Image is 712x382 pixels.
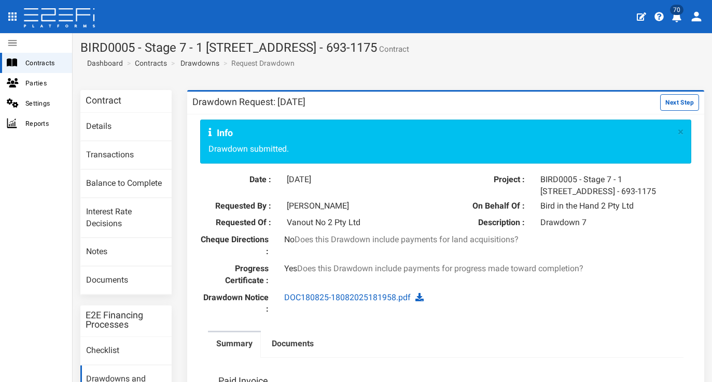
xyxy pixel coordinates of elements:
h3: E2E Financing Processes [86,311,166,329]
h1: BIRD0005 - Stage 7 - 1 [STREET_ADDRESS] - 693-1175 [80,41,704,54]
div: No [276,234,615,246]
div: Bird in the Hand 2 Pty Ltd [533,200,691,212]
a: Details [80,113,172,141]
label: Requested By : [200,200,280,212]
h4: Info [208,128,673,138]
div: [DATE] [279,174,438,186]
a: Documents [80,267,172,295]
a: Interest Rate Decisions [80,198,172,238]
div: Vanout No 2 Pty Ltd [279,217,438,229]
button: Next Step [660,94,699,111]
button: × [678,127,683,138]
span: Parties [25,77,64,89]
a: Dashboard [83,58,123,68]
span: Contracts [25,57,64,69]
div: Yes [276,263,615,275]
label: Drawdown Notice : [192,292,277,316]
div: Drawdown submitted. [200,120,692,164]
a: Drawdowns [180,58,219,68]
label: On Behalf Of : [453,200,533,212]
div: [PERSON_NAME] [279,200,438,212]
span: Does this Drawdown include payments for progress made toward completion? [297,263,583,273]
span: Dashboard [83,59,123,67]
a: Next Step [660,97,699,107]
a: Checklist [80,337,172,365]
div: Drawdown 7 [533,217,691,229]
a: Summary [208,332,261,358]
a: DOC180825-18082025181958.pdf [284,292,411,302]
a: Balance to Complete [80,170,172,198]
a: Documents [263,332,322,358]
label: Project : [453,174,533,186]
label: Description : [453,217,533,229]
li: Request Drawdown [221,58,295,68]
label: Documents [272,338,314,350]
a: Notes [80,238,172,266]
h3: Contract [86,96,121,105]
label: Date : [200,174,280,186]
a: Contracts [135,58,167,68]
h3: Drawdown Request: [DATE] [192,97,305,107]
a: Transactions [80,141,172,169]
label: Summary [216,338,253,350]
label: Requested Of : [200,217,280,229]
span: Reports [25,117,64,129]
div: BIRD0005 - Stage 7 - 1 [STREET_ADDRESS] - 693-1175 [533,174,691,198]
small: Contract [377,46,409,53]
label: Progress Certificate : [192,263,277,287]
label: Cheque Directions : [192,234,277,258]
span: Settings [25,97,64,109]
span: Does this Drawdown include payments for land acquisitions? [295,234,519,244]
